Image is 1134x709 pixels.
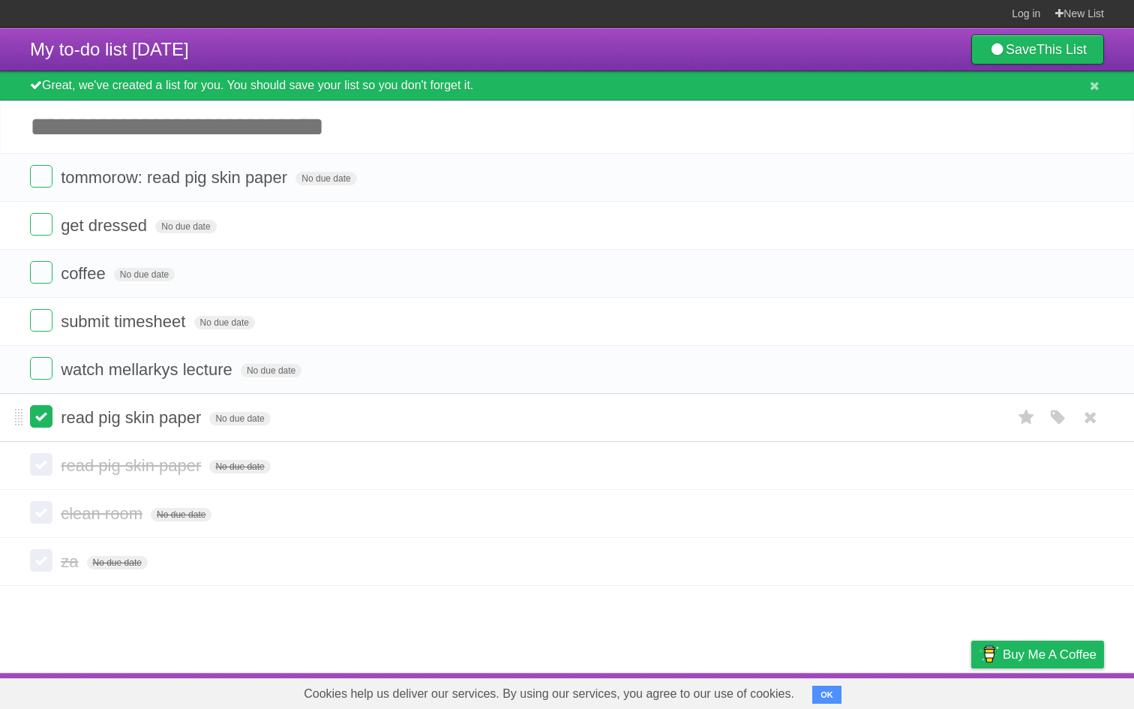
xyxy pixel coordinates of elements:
span: No due date [155,220,216,233]
a: Developers [821,677,882,705]
span: No due date [241,364,301,377]
label: Done [30,165,52,188]
label: Done [30,357,52,380]
a: Suggest a feature [1009,677,1104,705]
a: About [772,677,803,705]
a: Privacy [952,677,991,705]
a: Buy me a coffee [971,641,1104,668]
span: coffee [61,264,109,283]
label: Done [30,309,52,332]
span: No due date [151,508,211,521]
a: Terms [901,677,934,705]
span: No due date [209,460,270,473]
label: Done [30,549,52,572]
span: Cookies help us deliver our services. By using our services, you agree to our use of cookies. [289,679,809,709]
label: Done [30,405,52,428]
button: OK [812,686,841,704]
span: read pig skin paper [61,456,205,475]
label: Done [30,501,52,524]
span: Buy me a coffee [1003,641,1096,668]
span: No due date [209,412,270,425]
b: This List [1036,42,1087,57]
span: tommorow: read pig skin paper [61,168,291,187]
span: get dressed [61,216,151,235]
span: za [61,552,82,571]
span: read pig skin paper [61,408,205,427]
span: submit timesheet [61,312,189,331]
span: No due date [114,268,175,281]
label: Done [30,453,52,476]
label: Done [30,261,52,284]
span: My to-do list [DATE] [30,39,189,59]
a: SaveThis List [971,35,1104,65]
label: Done [30,213,52,236]
span: No due date [194,316,255,329]
span: No due date [87,556,148,569]
label: Star task [1012,405,1041,430]
span: No due date [295,172,356,185]
span: clean room [61,504,146,523]
img: Buy me a coffee [979,641,999,667]
span: watch mellarkys lecture [61,360,236,379]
